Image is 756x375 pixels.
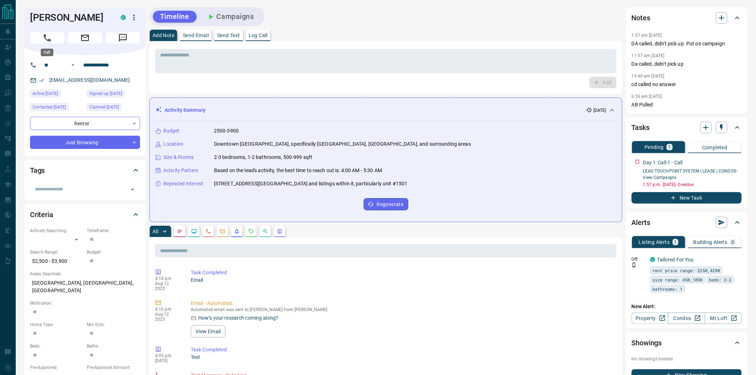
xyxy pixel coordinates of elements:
[30,300,140,306] p: Motivation:
[153,33,174,38] p: Add Note
[653,285,683,292] span: bathrooms: 1
[632,101,742,109] p: AB Pulled
[30,249,83,255] p: Search Range:
[205,229,211,234] svg: Calls
[632,334,742,351] div: Showings
[263,229,268,234] svg: Opportunities
[191,346,614,354] p: Task Completed
[632,214,742,231] div: Alerts
[234,229,240,234] svg: Listing Alerts
[643,181,742,188] p: 1:57 p.m. [DATE] - Overdue
[632,312,668,324] a: Property
[163,140,183,148] p: Location
[248,229,254,234] svg: Requests
[593,107,606,114] p: [DATE]
[163,127,180,135] p: Budget
[214,127,239,135] p: 2500-3900
[33,90,58,97] span: Active [DATE]
[668,312,705,324] a: Condos
[632,60,742,68] p: Da called, didn't pick up
[163,154,194,161] p: Size & Rooms
[89,104,119,111] span: Claimed [DATE]
[214,180,408,187] p: [STREET_ADDRESS][GEOGRAPHIC_DATA] and listings within it, particularly unit #1501
[155,307,180,312] p: 4:10 pm
[632,356,742,362] p: No showings booked
[30,32,64,44] span: Call
[705,312,742,324] a: Mr.Loft
[191,307,614,312] p: Automated email was sent to [PERSON_NAME] from [PERSON_NAME]
[709,276,732,283] span: beds: 2-2
[30,136,140,149] div: Just Browsing
[30,227,83,234] p: Actively Searching:
[30,206,140,223] div: Criteria
[163,180,203,187] p: Repeated Interest
[632,53,665,58] p: 11:57 am [DATE]
[632,81,742,88] p: cd called no answer
[87,343,140,349] p: Baths:
[653,267,720,274] span: rent price range: 2250,4290
[249,33,268,38] p: Log Call
[214,154,312,161] p: 2-3 bedrooms, 1-2 bathrooms, 500-999 sqft
[693,240,727,245] p: Building Alerts
[632,337,662,349] h2: Showings
[30,343,83,349] p: Beds:
[49,77,130,83] a: [EMAIL_ADDRESS][DOMAIN_NAME]
[155,276,180,281] p: 4:10 pm
[155,104,616,117] div: Activity Summary[DATE]
[87,249,140,255] p: Budget:
[191,325,225,337] button: View Email
[639,240,670,245] p: Listing Alerts
[632,9,742,26] div: Notes
[657,257,694,262] a: Tailored For You
[217,33,240,38] p: Send Text
[277,229,283,234] svg: Agent Actions
[632,192,742,204] button: New Task
[30,255,83,267] p: $2,500 - $3,900
[87,321,140,328] p: Min Size:
[87,90,140,100] div: Thu May 08 2025
[183,33,209,38] p: Send Email
[155,312,180,322] p: Aug 12 2025
[632,217,650,228] h2: Alerts
[220,229,225,234] svg: Emails
[632,74,665,79] p: 10:40 am [DATE]
[191,229,197,234] svg: Lead Browsing Activity
[163,167,198,174] p: Activity Pattern
[30,209,53,220] h2: Criteria
[33,104,66,111] span: Contacted [DATE]
[128,185,138,195] button: Open
[191,300,614,307] p: Email - Automated
[650,257,655,262] div: condos.ca
[632,33,662,38] p: 1:57 pm [DATE]
[69,61,77,69] button: Open
[199,11,261,22] button: Campaigns
[632,303,742,310] p: New Alert:
[153,229,158,234] p: All
[632,94,662,99] p: 6:26 am [DATE]
[30,165,45,176] h2: Tags
[155,358,180,363] p: [DATE]
[632,40,742,47] p: DA called, didn't pick up. Put on campaign
[632,119,742,136] div: Tasks
[30,364,83,371] p: Pre-Approved:
[198,314,278,322] p: How’s your research coming along?
[191,269,614,276] p: Task Completed
[155,281,180,291] p: Aug 12 2025
[30,103,83,113] div: Mon Aug 11 2025
[106,32,140,44] span: Message
[364,198,408,210] button: Regenerate
[165,106,205,114] p: Activity Summary
[39,78,44,83] svg: Email Verified
[632,256,646,262] p: Off
[732,240,735,245] p: 0
[191,354,614,361] p: Text
[30,321,83,328] p: Home Type:
[645,145,664,150] p: Pending
[153,11,197,22] button: Timeline
[41,49,53,56] div: Call
[30,162,140,179] div: Tags
[643,169,737,180] a: LEAD TOUCHPOINT SYSTEM | LEASE | CONDOS- View Campaigns
[177,229,183,234] svg: Notes
[89,90,122,97] span: Signed up [DATE]
[30,90,83,100] div: Thu Jul 31 2025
